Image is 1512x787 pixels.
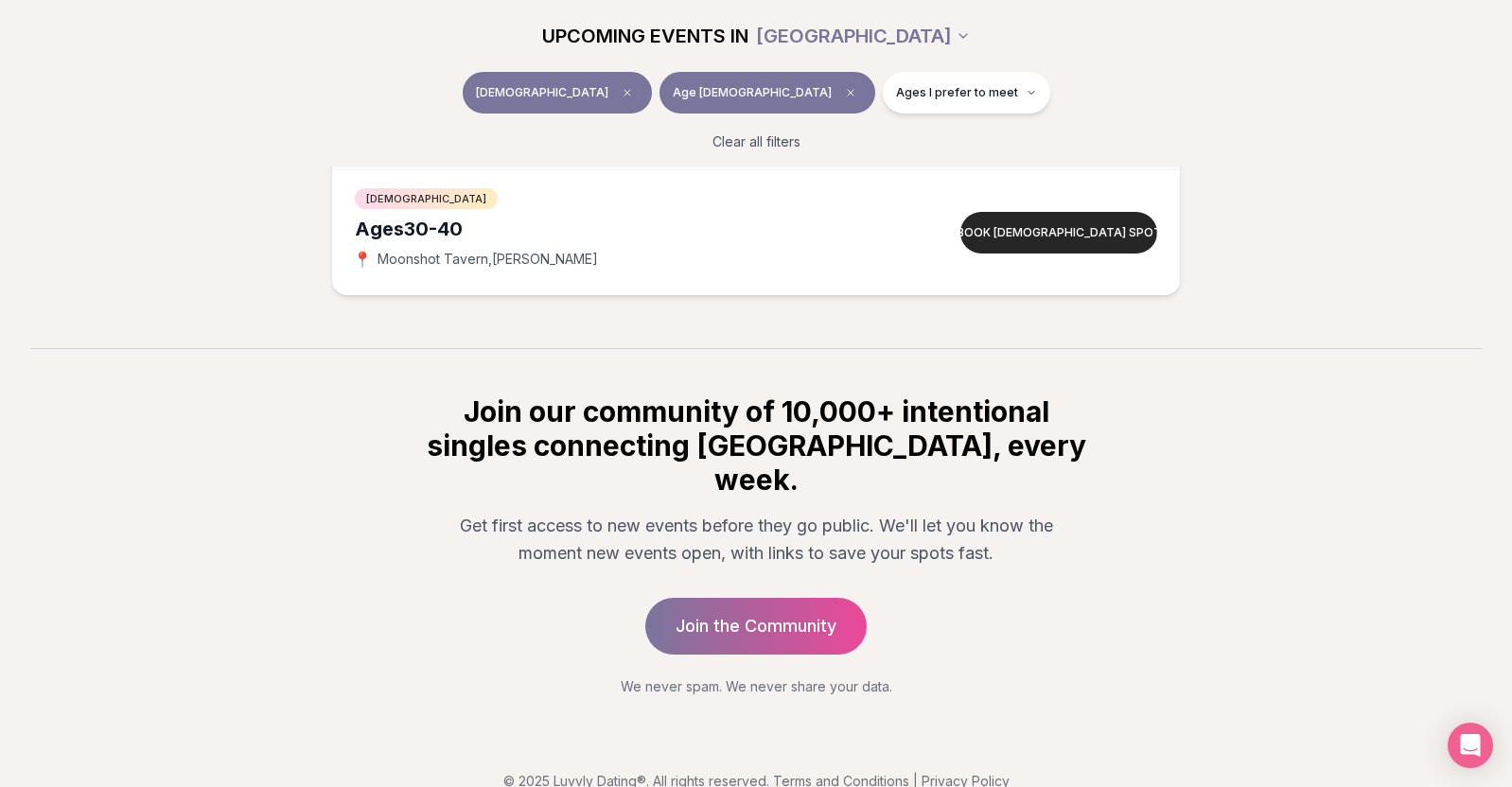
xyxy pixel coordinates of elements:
[960,212,1157,254] button: Book [DEMOGRAPHIC_DATA] spot
[438,512,1074,568] p: Get first access to new events before they go public. We'll let you know the moment new events op...
[355,216,888,242] div: Ages 30-40
[355,252,370,267] span: 📍
[645,598,867,655] a: Join the Community
[659,72,875,114] button: Age [DEMOGRAPHIC_DATA]Clear age
[756,15,971,57] button: [GEOGRAPHIC_DATA]
[423,394,1089,497] h2: Join our community of 10,000+ intentional singles connecting [GEOGRAPHIC_DATA], every week.
[463,72,652,114] button: [DEMOGRAPHIC_DATA]Clear event type filter
[883,72,1050,114] button: Ages I prefer to meet
[423,677,1089,696] p: We never spam. We never share your data.
[701,121,812,163] button: Clear all filters
[616,81,639,104] span: Clear event type filter
[839,81,862,104] span: Clear age
[476,85,608,100] span: [DEMOGRAPHIC_DATA]
[355,188,498,209] span: [DEMOGRAPHIC_DATA]
[673,85,832,100] span: Age [DEMOGRAPHIC_DATA]
[896,85,1018,100] span: Ages I prefer to meet
[378,250,598,269] span: Moonshot Tavern , [PERSON_NAME]
[1448,723,1493,768] div: Open Intercom Messenger
[542,23,748,49] span: UPCOMING EVENTS IN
